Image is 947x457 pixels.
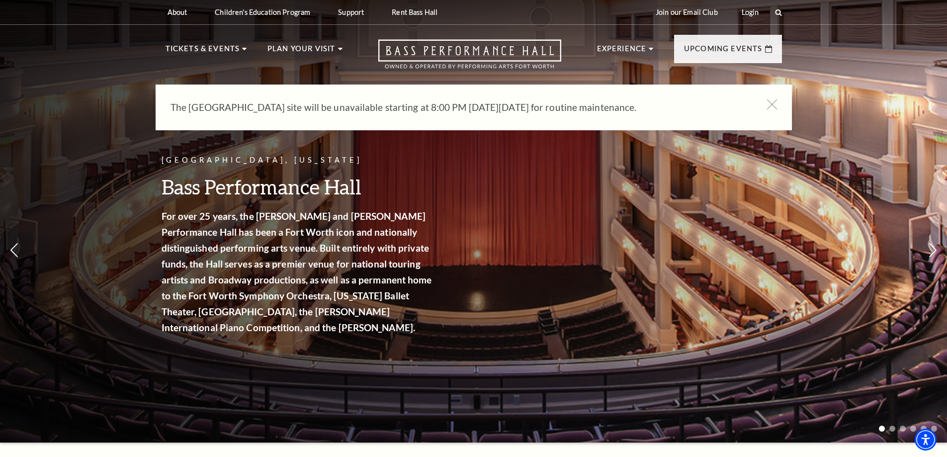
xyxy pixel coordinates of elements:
p: Upcoming Events [684,43,763,61]
p: Children's Education Program [215,8,310,16]
strong: For over 25 years, the [PERSON_NAME] and [PERSON_NAME] Performance Hall has been a Fort Worth ico... [162,210,432,333]
h3: Bass Performance Hall [162,174,435,199]
p: Plan Your Visit [267,43,336,61]
p: [GEOGRAPHIC_DATA], [US_STATE] [162,154,435,167]
p: Tickets & Events [166,43,240,61]
div: Accessibility Menu [915,429,937,451]
a: Open this option [343,39,597,79]
p: Experience [597,43,647,61]
p: The [GEOGRAPHIC_DATA] site will be unavailable starting at 8:00 PM [DATE][DATE] for routine maint... [171,99,747,115]
p: Rent Bass Hall [392,8,437,16]
p: Support [338,8,364,16]
p: About [168,8,187,16]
